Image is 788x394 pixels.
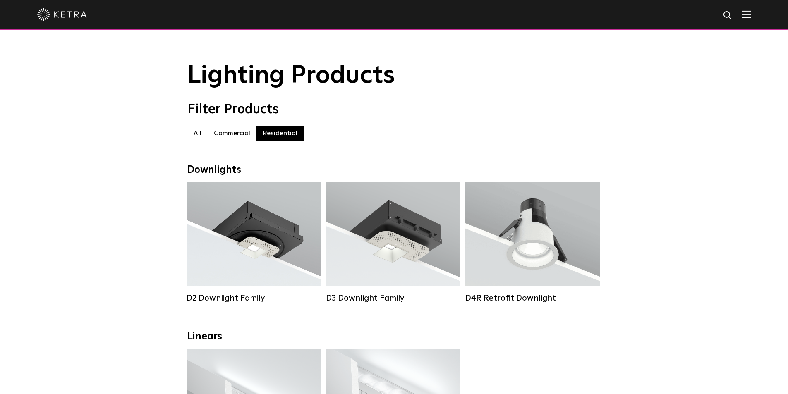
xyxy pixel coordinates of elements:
label: Residential [256,126,304,141]
div: Linears [187,331,601,343]
div: D3 Downlight Family [326,293,460,303]
img: ketra-logo-2019-white [37,8,87,21]
span: Lighting Products [187,63,395,88]
label: Commercial [208,126,256,141]
label: All [187,126,208,141]
a: D2 Downlight Family Lumen Output:1200Colors:White / Black / Gloss Black / Silver / Bronze / Silve... [187,182,321,303]
div: D2 Downlight Family [187,293,321,303]
a: D3 Downlight Family Lumen Output:700 / 900 / 1100Colors:White / Black / Silver / Bronze / Paintab... [326,182,460,303]
img: Hamburger%20Nav.svg [742,10,751,18]
div: Filter Products [187,102,601,117]
img: search icon [723,10,733,21]
a: D4R Retrofit Downlight Lumen Output:800Colors:White / BlackBeam Angles:15° / 25° / 40° / 60°Watta... [465,182,600,303]
div: Downlights [187,164,601,176]
div: D4R Retrofit Downlight [465,293,600,303]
